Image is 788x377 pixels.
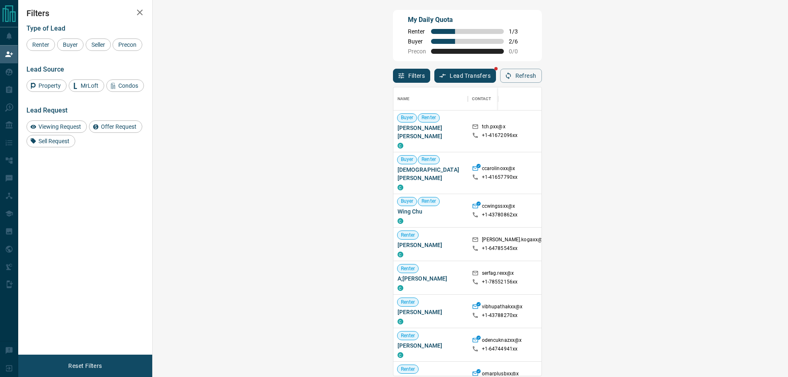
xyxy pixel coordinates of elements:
span: 2 / 6 [509,38,527,45]
span: Renter [398,265,419,272]
div: condos.ca [398,143,403,149]
span: A;[PERSON_NAME] [398,274,464,283]
span: Seller [89,41,108,48]
span: Offer Request [98,123,139,130]
span: 1 / 3 [509,28,527,35]
span: Buyer [398,198,417,205]
span: [PERSON_NAME] [PERSON_NAME] [398,124,464,140]
span: Renter [418,156,439,163]
span: Renter [398,299,419,306]
p: odencuknazxx@x [482,337,522,346]
span: Renter [418,198,439,205]
span: Renter [29,41,52,48]
button: Lead Transfers [434,69,496,83]
div: Contact [472,87,491,110]
span: [PERSON_NAME] [398,241,464,249]
p: +1- 64744941xx [482,346,518,353]
p: tch.pxx@x [482,123,505,132]
span: MrLoft [78,82,101,89]
span: Renter [398,366,419,373]
div: Name [393,87,468,110]
div: MrLoft [69,79,104,92]
div: Offer Request [89,120,142,133]
p: +1- 64785545xx [482,245,518,252]
span: Buyer [398,114,417,121]
div: condos.ca [398,352,403,358]
div: Precon [113,38,142,51]
span: 0 / 0 [509,48,527,55]
h2: Filters [26,8,144,18]
div: Buyer [57,38,84,51]
p: ccwingssxx@x [482,203,515,211]
div: Property [26,79,67,92]
button: Filters [393,69,431,83]
div: Renter [26,38,55,51]
span: Renter [418,114,439,121]
p: vibhupathakxx@x [482,303,523,312]
span: Renter [398,232,419,239]
span: Viewing Request [36,123,84,130]
p: serfag.rexx@x [482,270,514,279]
p: +1- 43780862xx [482,211,518,219]
span: Condos [115,82,141,89]
div: Condos [106,79,144,92]
div: Name [398,87,410,110]
div: condos.ca [398,185,403,190]
span: Property [36,82,64,89]
div: condos.ca [398,218,403,224]
p: +1- 41672096xx [482,132,518,139]
p: +1- 41657790xx [482,174,518,181]
button: Reset Filters [63,359,107,373]
div: Viewing Request [26,120,87,133]
span: [DEMOGRAPHIC_DATA][PERSON_NAME] [398,166,464,182]
span: Renter [408,28,426,35]
p: +1- 78552156xx [482,279,518,286]
span: Wing Chu [398,207,464,216]
span: Precon [408,48,426,55]
div: condos.ca [398,319,403,324]
span: Precon [115,41,139,48]
div: Sell Request [26,135,75,147]
span: Lead Source [26,65,64,73]
button: Refresh [500,69,542,83]
span: Renter [398,332,419,339]
p: +1- 43788270xx [482,312,518,319]
p: [PERSON_NAME].kogaxx@x [482,236,545,245]
span: Buyer [60,41,81,48]
div: condos.ca [398,285,403,291]
span: Buyer [398,156,417,163]
span: Sell Request [36,138,72,144]
div: Seller [86,38,111,51]
span: Buyer [408,38,426,45]
div: condos.ca [398,252,403,257]
p: My Daily Quota [408,15,527,25]
span: Type of Lead [26,24,65,32]
p: ccarolinoxx@x [482,165,515,174]
span: [PERSON_NAME] [398,341,464,350]
span: Lead Request [26,106,67,114]
span: [PERSON_NAME] [398,308,464,316]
